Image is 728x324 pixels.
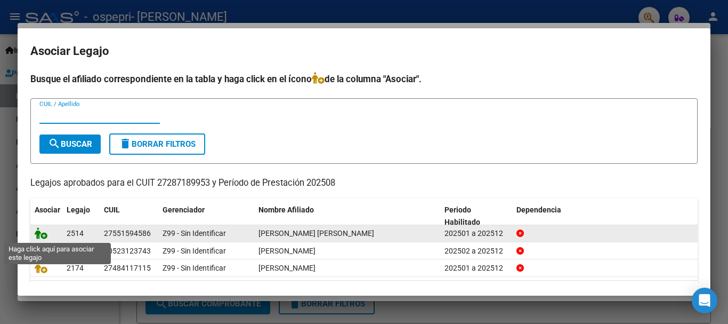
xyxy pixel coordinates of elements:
[100,199,158,234] datatable-header-cell: CUIL
[692,288,717,313] div: Open Intercom Messenger
[163,229,226,238] span: Z99 - Sin Identificar
[35,206,60,214] span: Asociar
[512,199,698,234] datatable-header-cell: Dependencia
[30,281,698,307] div: 3 registros
[30,199,62,234] datatable-header-cell: Asociar
[104,262,151,274] div: 27484117115
[258,264,316,272] span: OCARES LUISANA MARTINA
[258,247,316,255] span: BRICEÑO FERNANDEZ GENARO YATEL
[444,227,508,240] div: 202501 a 202512
[104,227,151,240] div: 27551594586
[104,206,120,214] span: CUIL
[30,41,698,61] h2: Asociar Legajo
[67,264,84,272] span: 2174
[67,229,84,238] span: 2514
[109,133,205,155] button: Borrar Filtros
[444,245,508,257] div: 202502 a 202512
[62,199,100,234] datatable-header-cell: Legajo
[48,139,92,149] span: Buscar
[258,229,374,238] span: AGUILAR NICOLETTA FRANCHESCA ANTONINA
[39,135,101,154] button: Buscar
[444,262,508,274] div: 202501 a 202512
[158,199,254,234] datatable-header-cell: Gerenciador
[30,72,698,86] h4: Busque el afiliado correspondiente en la tabla y haga click en el ícono de la columna "Asociar".
[258,206,314,214] span: Nombre Afiliado
[163,206,205,214] span: Gerenciador
[163,264,226,272] span: Z99 - Sin Identificar
[444,206,480,226] span: Periodo Habilitado
[119,137,132,150] mat-icon: delete
[104,245,151,257] div: 20523123743
[516,206,561,214] span: Dependencia
[440,199,512,234] datatable-header-cell: Periodo Habilitado
[30,177,698,190] p: Legajos aprobados para el CUIT 27287189953 y Período de Prestación 202508
[67,206,90,214] span: Legajo
[254,199,440,234] datatable-header-cell: Nombre Afiliado
[119,139,196,149] span: Borrar Filtros
[67,247,84,255] span: 3099
[48,137,61,150] mat-icon: search
[163,247,226,255] span: Z99 - Sin Identificar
